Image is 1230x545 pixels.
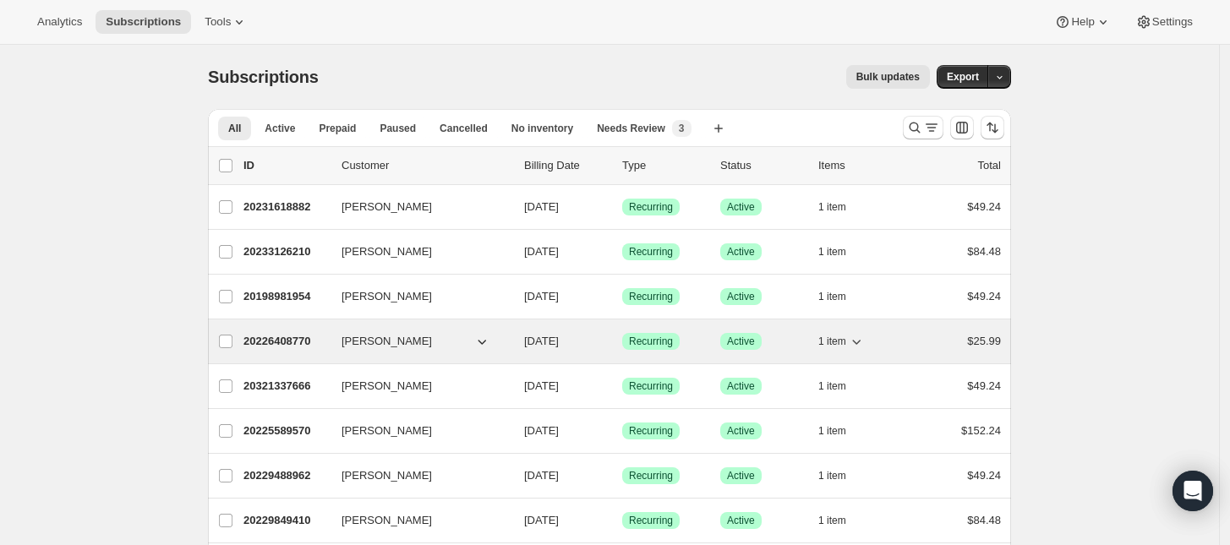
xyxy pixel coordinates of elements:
span: $49.24 [967,379,1001,392]
span: [PERSON_NAME] [342,467,432,484]
span: $84.48 [967,514,1001,526]
button: [PERSON_NAME] [331,283,500,310]
div: 20233126210[PERSON_NAME][DATE]SuccessRecurringSuccessActive1 item$84.48 [243,240,1001,264]
span: [PERSON_NAME] [342,199,432,215]
button: 1 item [818,464,865,488]
span: [DATE] [524,379,559,392]
button: Create new view [705,117,732,140]
span: 1 item [818,379,846,393]
button: 1 item [818,195,865,219]
p: 20229849410 [243,512,328,529]
span: Recurring [629,379,673,393]
span: [DATE] [524,514,559,526]
span: Active [727,469,755,482]
span: Active [727,379,755,393]
button: Settings [1125,10,1203,34]
div: 20229488962[PERSON_NAME][DATE]SuccessRecurringSuccessActive1 item$49.24 [243,464,1001,488]
span: [PERSON_NAME] [342,288,432,305]
span: No inventory [511,122,573,135]
span: $49.24 [967,469,1001,482]
span: 1 item [818,514,846,527]
div: 20225589570[PERSON_NAME][DATE]SuccessRecurringSuccessActive1 item$152.24 [243,419,1001,443]
div: 20229849410[PERSON_NAME][DATE]SuccessRecurringSuccessActive1 item$84.48 [243,509,1001,532]
button: 1 item [818,285,865,308]
div: Open Intercom Messenger [1173,471,1213,511]
p: Billing Date [524,157,609,174]
span: 1 item [818,200,846,214]
span: [PERSON_NAME] [342,512,432,529]
span: [DATE] [524,335,559,347]
button: [PERSON_NAME] [331,417,500,444]
span: [DATE] [524,245,559,258]
span: [DATE] [524,290,559,302]
button: 1 item [818,374,865,398]
div: 20226408770[PERSON_NAME][DATE]SuccessRecurringSuccessActive1 item$25.99 [243,330,1001,353]
span: Bulk updates [856,70,920,84]
span: 1 item [818,469,846,482]
span: $49.24 [967,290,1001,302]
p: ID [243,157,328,174]
span: Prepaid [319,122,356,135]
span: Subscriptions [106,15,181,29]
button: Sort the results [981,116,1004,139]
p: 20321337666 [243,378,328,395]
span: Help [1071,15,1094,29]
span: Cancelled [440,122,488,135]
span: 3 [679,122,685,135]
span: Subscriptions [208,68,319,86]
span: Active [727,200,755,214]
span: 1 item [818,245,846,259]
span: Export [947,70,979,84]
span: [DATE] [524,200,559,213]
button: [PERSON_NAME] [331,507,500,534]
p: 20226408770 [243,333,328,350]
button: Search and filter results [903,116,943,139]
button: 1 item [818,240,865,264]
button: Subscriptions [96,10,191,34]
span: All [228,122,241,135]
span: [PERSON_NAME] [342,422,432,439]
span: Recurring [629,424,673,438]
p: Customer [342,157,511,174]
span: [PERSON_NAME] [342,378,432,395]
span: Analytics [37,15,82,29]
button: Customize table column order and visibility [950,116,974,139]
p: 20231618882 [243,199,328,215]
button: [PERSON_NAME] [331,238,500,265]
span: Needs Review [597,122,665,135]
span: Recurring [629,469,673,482]
span: [PERSON_NAME] [342,333,432,350]
span: Recurring [629,514,673,527]
span: Active [727,424,755,438]
button: [PERSON_NAME] [331,462,500,489]
span: $49.24 [967,200,1001,213]
div: 20198981954[PERSON_NAME][DATE]SuccessRecurringSuccessActive1 item$49.24 [243,285,1001,308]
span: $84.48 [967,245,1001,258]
button: [PERSON_NAME] [331,193,500,221]
span: Settings [1152,15,1193,29]
span: Recurring [629,200,673,214]
div: Items [818,157,903,174]
span: Recurring [629,335,673,348]
span: 1 item [818,424,846,438]
button: [PERSON_NAME] [331,373,500,400]
span: [DATE] [524,424,559,437]
span: Recurring [629,290,673,303]
div: 20231618882[PERSON_NAME][DATE]SuccessRecurringSuccessActive1 item$49.24 [243,195,1001,219]
span: 1 item [818,335,846,348]
button: Help [1044,10,1121,34]
button: Export [937,65,989,89]
button: Tools [194,10,258,34]
span: [DATE] [524,469,559,482]
button: 1 item [818,509,865,532]
span: Active [727,335,755,348]
button: [PERSON_NAME] [331,328,500,355]
div: 20321337666[PERSON_NAME][DATE]SuccessRecurringSuccessActive1 item$49.24 [243,374,1001,398]
p: 20229488962 [243,467,328,484]
p: 20233126210 [243,243,328,260]
p: Total [978,157,1001,174]
span: 1 item [818,290,846,303]
span: [PERSON_NAME] [342,243,432,260]
div: IDCustomerBilling DateTypeStatusItemsTotal [243,157,1001,174]
span: $25.99 [967,335,1001,347]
